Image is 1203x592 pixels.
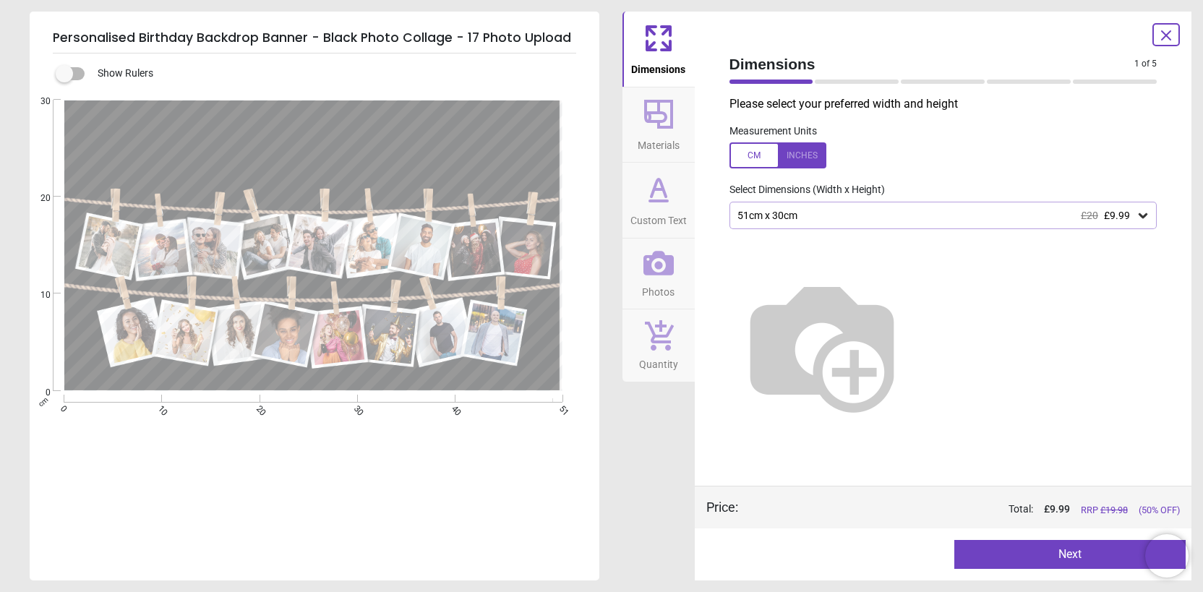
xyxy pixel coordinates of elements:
[1134,58,1157,70] span: 1 of 5
[622,87,695,163] button: Materials
[630,207,687,228] span: Custom Text
[729,252,915,437] img: Helper for size comparison
[1081,504,1128,517] span: RRP
[729,53,1135,74] span: Dimensions
[1050,503,1070,515] span: 9.99
[1044,502,1070,517] span: £
[1139,504,1180,517] span: (50% OFF)
[718,183,885,197] label: Select Dimensions (Width x Height)
[642,278,675,300] span: Photos
[23,95,51,108] span: 30
[23,289,51,301] span: 10
[622,309,695,382] button: Quantity
[736,210,1136,222] div: 51cm x 30cm
[638,132,680,153] span: Materials
[23,192,51,205] span: 20
[729,96,1169,112] p: Please select your preferred width and height
[1100,505,1128,515] span: £ 19.98
[1081,210,1098,221] span: £20
[622,12,695,87] button: Dimensions
[1145,534,1189,578] iframe: Brevo live chat
[53,23,576,53] h5: Personalised Birthday Backdrop Banner - Black Photo Collage - 17 Photo Upload
[622,163,695,238] button: Custom Text
[23,387,51,399] span: 0
[622,239,695,309] button: Photos
[954,540,1186,569] button: Next
[639,351,678,372] span: Quantity
[760,502,1181,517] div: Total:
[706,498,738,516] div: Price :
[64,65,599,82] div: Show Rulers
[729,124,817,139] label: Measurement Units
[631,56,685,77] span: Dimensions
[1104,210,1130,221] span: £9.99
